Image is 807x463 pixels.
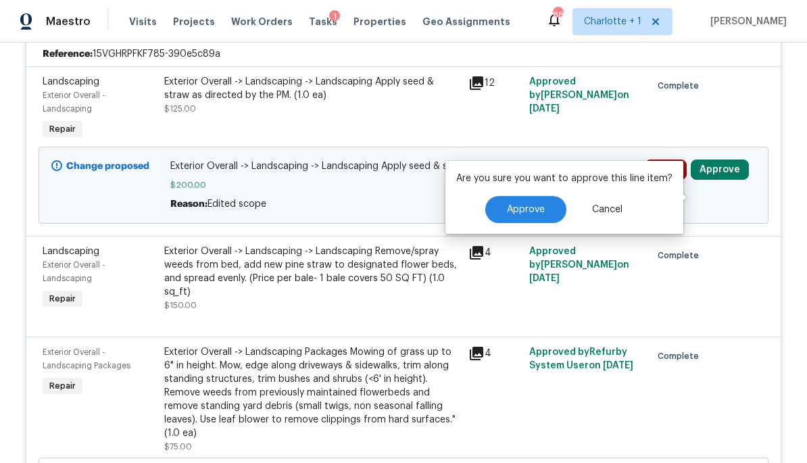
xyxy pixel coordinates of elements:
span: Geo Assignments [422,15,510,28]
span: Exterior Overall - Landscaping [43,91,105,113]
button: Approve [485,196,566,223]
span: Exterior Overall - Landscaping [43,261,105,283]
span: [DATE] [529,104,560,114]
span: Reason: [170,199,207,209]
span: Repair [44,122,81,136]
span: $125.00 [164,105,196,113]
span: [DATE] [529,274,560,283]
div: 15VGHRPFKF785-390e5c89a [26,42,781,66]
div: 88 [553,8,562,22]
span: Projects [173,15,215,28]
span: Complete [658,249,704,262]
span: Landscaping [43,77,99,87]
span: Charlotte + 1 [584,15,641,28]
span: Repair [44,379,81,393]
span: Exterior Overall -> Landscaping -> Landscaping Apply seed & straw as directed by the PM. (1.0 ea) [170,160,637,173]
div: 1 [329,10,340,24]
span: Cancel [592,205,622,215]
span: Approve [507,205,545,215]
span: Work Orders [231,15,293,28]
span: $150.00 [164,301,197,310]
div: 4 [468,345,521,362]
div: 12 [468,75,521,91]
button: Approve [691,160,749,180]
div: Exterior Overall -> Landscaping -> Landscaping Remove/spray weeds from bed, add new pine straw to... [164,245,460,299]
b: Change proposed [66,162,149,171]
div: Exterior Overall -> Landscaping Packages Mowing of grass up to 6" in height. Mow, edge along driv... [164,345,460,440]
span: Landscaping [43,247,99,256]
b: Reference: [43,47,93,61]
span: Edited scope [207,199,266,209]
span: Approved by [PERSON_NAME] on [529,247,629,283]
span: Repair [44,292,81,306]
div: 4 [468,245,521,261]
span: $75.00 [164,443,192,451]
span: Exterior Overall - Landscaping Packages [43,348,130,370]
span: Maestro [46,15,91,28]
span: Complete [658,349,704,363]
span: $200.00 [170,178,637,192]
button: Deny [645,160,687,180]
span: Tasks [309,17,337,26]
button: Cancel [570,196,644,223]
div: Exterior Overall -> Landscaping -> Landscaping Apply seed & straw as directed by the PM. (1.0 ea) [164,75,460,102]
span: Complete [658,79,704,93]
span: Visits [129,15,157,28]
span: [PERSON_NAME] [705,15,787,28]
span: Approved by Refurby System User on [529,347,633,370]
span: Approved by [PERSON_NAME] on [529,77,629,114]
span: [DATE] [603,361,633,370]
span: Properties [353,15,406,28]
p: Are you sure you want to approve this line item? [456,172,672,185]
